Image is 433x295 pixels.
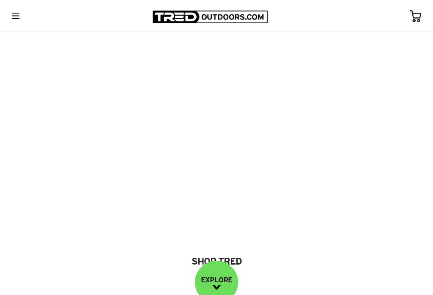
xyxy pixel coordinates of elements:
a: Shop Tred [164,250,269,273]
img: down-image [213,285,221,290]
img: cart-icon [410,10,421,22]
img: banner-title [13,205,420,228]
img: menu-icon [12,13,19,19]
img: TRED Outdoors America [153,11,268,23]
